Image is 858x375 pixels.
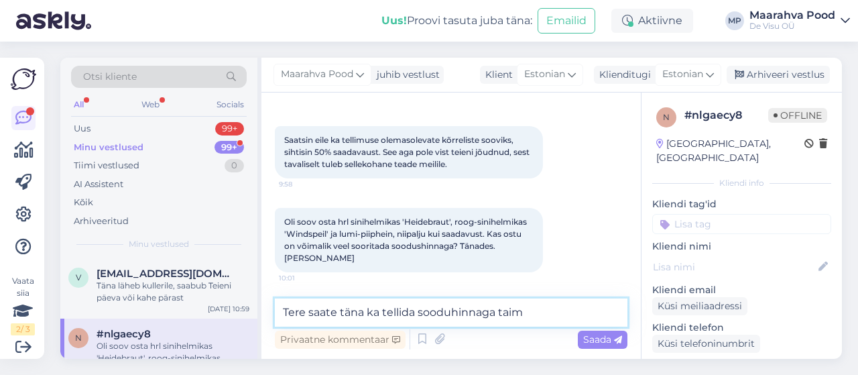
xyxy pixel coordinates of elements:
input: Lisa tag [652,214,831,234]
span: Otsi kliente [83,70,137,84]
span: n [75,333,82,343]
span: Oli soov osta hrl sinihelmikas 'Heidebraut', roog-sinihelmikas 'Windspeil' ja lumi-piiphein, niip... [284,217,529,263]
span: 9:58 [279,179,329,189]
span: Saatsin eile ka tellimuse olemasolevate kõrreliste sooviks, sihtisin 50% saadavaust. See aga pole... [284,135,532,169]
a: Maarahva PoodDe Visu OÜ [749,10,850,32]
div: Täna läheb kullerile, saabub Teieni päeva või kahe pärast [97,280,249,304]
div: Maarahva Pood [749,10,835,21]
div: Socials [214,96,247,113]
span: v [76,272,81,282]
div: Minu vestlused [74,141,143,154]
p: Kliendi nimi [652,239,831,254]
img: Askly Logo [11,68,36,90]
div: Aktiivne [611,9,693,33]
div: 99+ [215,122,244,136]
div: De Visu OÜ [749,21,835,32]
div: Kliendi info [652,177,831,189]
div: Kõik [74,196,93,209]
button: Emailid [538,8,595,34]
div: Klienditugi [594,68,651,82]
p: Kliendi email [652,283,831,297]
p: Klienditeekond [652,358,831,372]
span: Estonian [524,67,565,82]
div: [DATE] 10:59 [208,304,249,314]
div: AI Assistent [74,178,123,191]
span: Offline [768,108,827,123]
div: # nlgaecy8 [684,107,768,123]
div: Vaata siia [11,275,35,335]
p: Kliendi tag'id [652,197,831,211]
span: #nlgaecy8 [97,328,151,340]
div: 0 [225,159,244,172]
div: Klient [480,68,513,82]
div: Küsi telefoninumbrit [652,335,760,353]
span: Saada [583,333,622,345]
textarea: Tere saate täna ka tellida sooduhinnaga tai [275,299,627,327]
div: Web [139,96,162,113]
div: 2 / 3 [11,323,35,335]
div: [GEOGRAPHIC_DATA], [GEOGRAPHIC_DATA] [656,137,804,165]
div: Privaatne kommentaar [275,331,406,349]
b: Uus! [381,14,407,27]
div: All [71,96,86,113]
div: juhib vestlust [371,68,440,82]
div: Proovi tasuta juba täna: [381,13,532,29]
span: Minu vestlused [129,238,189,250]
p: Kliendi telefon [652,321,831,335]
div: Küsi meiliaadressi [652,297,747,315]
div: 99+ [214,141,244,154]
div: Arhiveeri vestlus [727,66,830,84]
span: Estonian [662,67,703,82]
span: volodymy.grodetskyi@konecranes.com [97,268,236,280]
input: Lisa nimi [653,260,816,274]
span: Maarahva Pood [281,67,353,82]
span: 10:01 [279,273,329,283]
div: Arhiveeritud [74,215,129,228]
div: Oli soov osta hrl sinihelmikas 'Heidebraut', roog-sinihelmikas 'Windspeil' ja lumi-piiphein, niip... [97,340,249,364]
span: n [663,112,670,122]
div: MP [725,11,744,30]
div: Uus [74,122,90,136]
div: Tiimi vestlused [74,159,139,172]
